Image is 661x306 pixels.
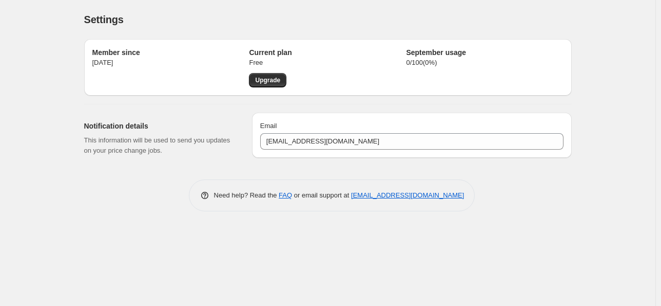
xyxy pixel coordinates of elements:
a: Upgrade [249,73,286,87]
p: 0 / 100 ( 0 %) [406,58,563,68]
p: This information will be used to send you updates on your price change jobs. [84,135,236,156]
span: Email [260,122,277,130]
a: FAQ [279,191,292,199]
p: [DATE] [92,58,249,68]
h2: Member since [92,47,249,58]
a: [EMAIL_ADDRESS][DOMAIN_NAME] [351,191,464,199]
h2: September usage [406,47,563,58]
h2: Notification details [84,121,236,131]
h2: Current plan [249,47,406,58]
span: Settings [84,14,124,25]
span: Need help? Read the [214,191,279,199]
span: or email support at [292,191,351,199]
span: Upgrade [255,76,280,84]
p: Free [249,58,406,68]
